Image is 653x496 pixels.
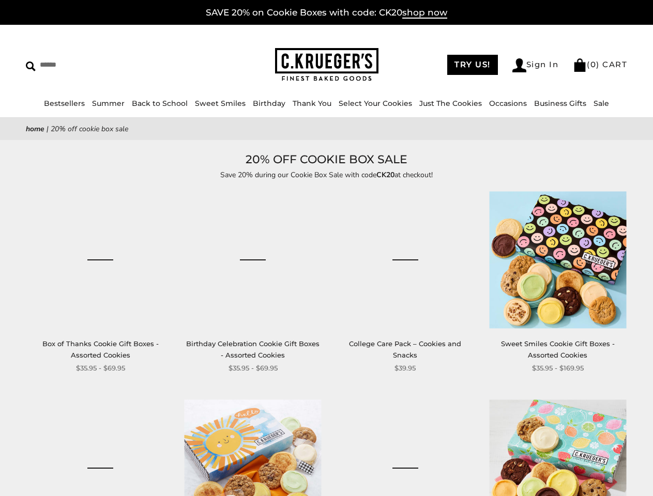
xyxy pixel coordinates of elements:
a: Box of Thanks Cookie Gift Boxes - Assorted Cookies [32,192,169,329]
a: Occasions [489,99,527,108]
a: Thank You [293,99,331,108]
span: 0 [590,59,597,69]
a: Birthday [253,99,285,108]
a: Birthday Celebration Cookie Gift Boxes - Assorted Cookies [186,339,320,359]
img: Bag [573,58,587,72]
a: (0) CART [573,59,627,69]
span: $35.95 - $69.95 [76,363,125,374]
img: C.KRUEGER'S [275,48,378,82]
a: College Care Pack – Cookies and Snacks [337,192,474,329]
h1: 20% OFF COOKIE BOX SALE [41,150,612,169]
strong: CK20 [376,170,394,180]
a: Summer [92,99,125,108]
a: Sale [594,99,609,108]
a: Just The Cookies [419,99,482,108]
a: Sweet Smiles [195,99,246,108]
span: shop now [402,7,447,19]
a: SAVE 20% on Cookie Boxes with code: CK20shop now [206,7,447,19]
span: $35.95 - $69.95 [229,363,278,374]
a: Sweet Smiles Cookie Gift Boxes - Assorted Cookies [501,339,615,359]
span: $35.95 - $169.95 [532,363,584,374]
img: Account [512,58,526,72]
a: Bestsellers [44,99,85,108]
a: TRY US! [447,55,498,75]
p: Save 20% during our Cookie Box Sale with code at checkout! [89,169,565,181]
a: Birthday Celebration Cookie Gift Boxes - Assorted Cookies [185,192,322,329]
a: Back to School [132,99,188,108]
span: 20% OFF COOKIE BOX SALE [51,124,128,134]
a: Sign In [512,58,559,72]
input: Search [26,57,163,73]
img: Sweet Smiles Cookie Gift Boxes - Assorted Cookies [489,192,626,329]
a: Select Your Cookies [339,99,412,108]
span: $39.95 [394,363,416,374]
a: College Care Pack – Cookies and Snacks [349,339,461,359]
a: Home [26,124,44,134]
a: Box of Thanks Cookie Gift Boxes - Assorted Cookies [42,339,159,359]
a: Business Gifts [534,99,586,108]
nav: breadcrumbs [26,123,627,135]
img: Search [26,61,36,71]
span: | [47,124,49,134]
